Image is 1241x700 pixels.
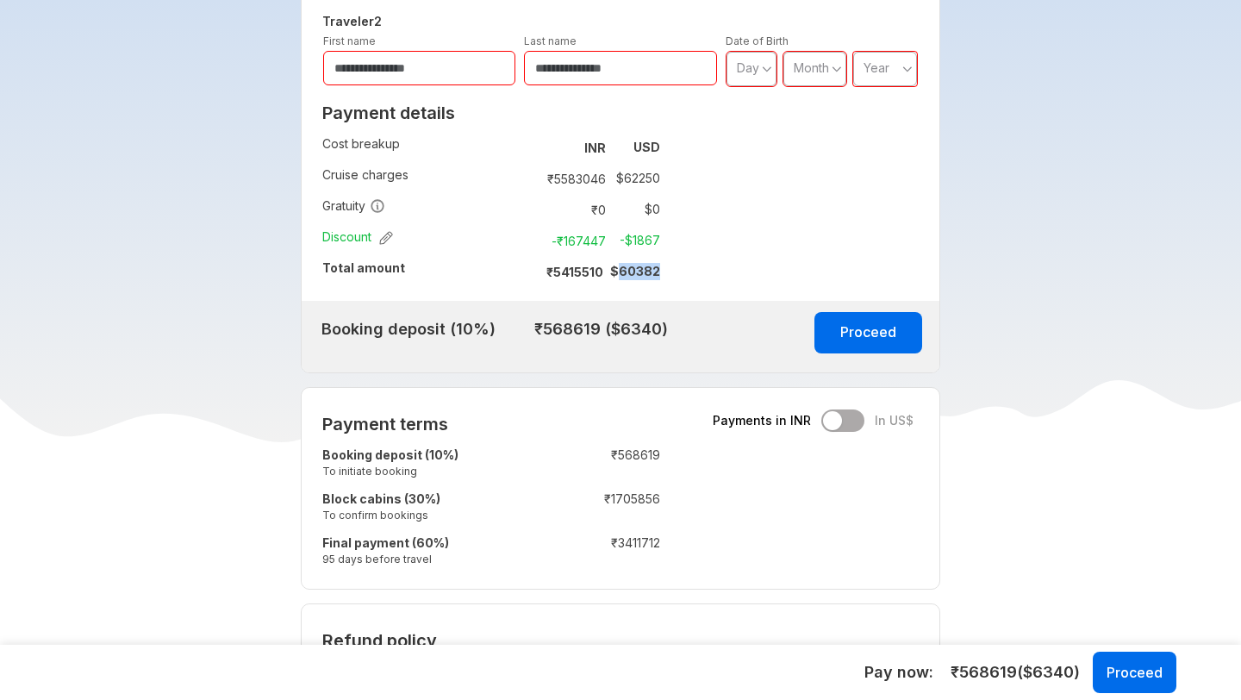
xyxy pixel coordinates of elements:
span: Year [864,60,889,75]
strong: Total amount [322,260,405,275]
h2: Payment details [322,103,660,123]
td: : [549,531,558,575]
label: Last name [524,34,577,47]
td: : [533,132,540,163]
svg: angle down [832,60,842,78]
strong: Block cabins (30%) [322,491,440,506]
strong: $ 60382 [610,264,660,278]
td: : [533,225,540,256]
td: ₹ 0 [540,197,613,222]
td: : [549,443,558,487]
td: : [549,487,558,531]
strong: INR [584,141,606,155]
svg: angle down [762,60,772,78]
span: Month [794,60,829,75]
button: Proceed [1093,652,1176,693]
span: Day [737,60,759,75]
td: Cruise charges [322,163,533,194]
strong: ₹ 5415510 [546,265,603,279]
td: ₹ 568619 [558,443,660,487]
td: ₹ 3411712 [558,531,660,575]
label: First name [323,34,376,47]
span: In US$ [875,412,914,429]
small: To confirm bookings [322,508,549,522]
td: : [533,194,540,225]
td: -₹ 167447 [540,228,613,253]
strong: Final payment (60%) [322,535,449,550]
td: Cost breakup [322,132,533,163]
td: : [533,256,540,287]
td: $ 62250 [613,166,660,191]
td: Booking deposit (10%) [302,315,513,344]
h5: Traveler 2 [319,11,923,32]
span: Gratuity [322,197,385,215]
svg: angle down [902,60,913,78]
small: To initiate booking [322,464,549,478]
span: ₹ 568619 ($ 6340 ) [951,661,1080,684]
td: -$ 1867 [613,228,660,253]
label: Date of Birth [726,34,789,47]
td: : [533,163,540,194]
td: ₹ 5583046 [540,166,613,191]
h2: Refund policy [322,630,920,651]
td: $ 0 [613,197,660,222]
td: ₹ 1705856 [558,487,660,531]
strong: Booking deposit (10%) [322,447,458,462]
span: Discount [322,228,393,246]
td: ₹568619 ($6340) [513,315,668,344]
span: Payments in INR [713,412,811,429]
h5: Pay now: [864,662,933,683]
button: Proceed [814,312,922,353]
strong: USD [633,140,660,154]
small: 95 days before travel [322,552,549,566]
h2: Payment terms [322,414,660,434]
